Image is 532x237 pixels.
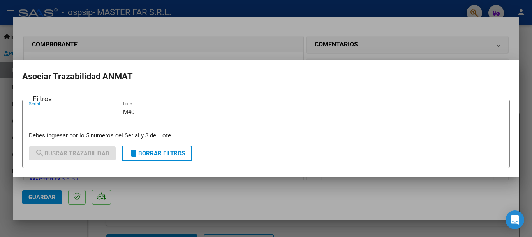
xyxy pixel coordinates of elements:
[122,146,192,161] button: Borrar Filtros
[29,94,56,104] h3: Filtros
[35,148,44,158] mat-icon: search
[29,146,116,160] button: Buscar Trazabilidad
[129,148,138,158] mat-icon: delete
[506,210,524,229] div: Open Intercom Messenger
[35,150,109,157] span: Buscar Trazabilidad
[129,150,185,157] span: Borrar Filtros
[29,131,503,140] p: Debes ingresar por lo 5 numeros del Serial y 3 del Lote
[22,69,510,84] h2: Asociar Trazabilidad ANMAT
